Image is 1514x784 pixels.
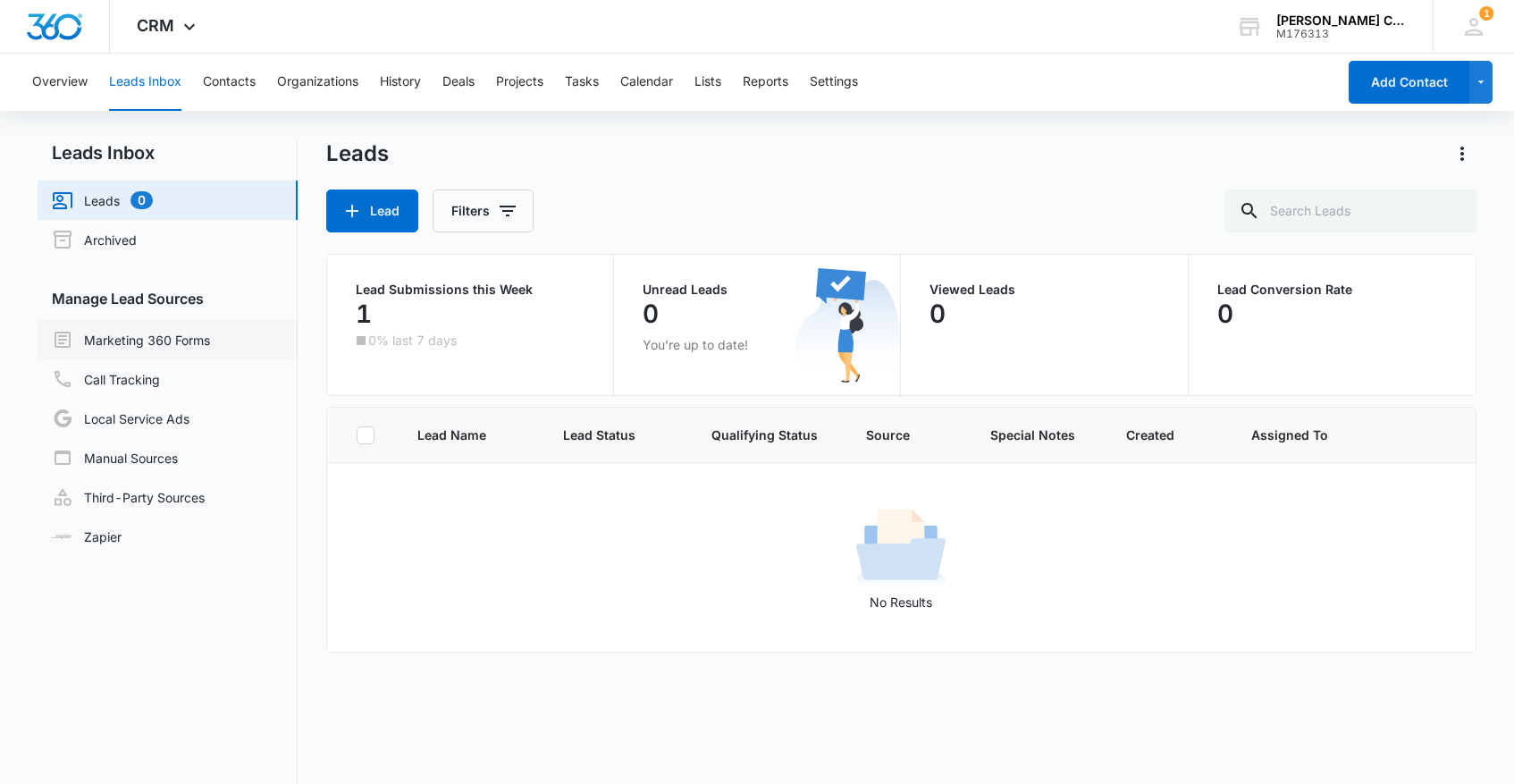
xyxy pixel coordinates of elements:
button: Lists [694,54,721,111]
p: 0 [643,299,659,328]
button: Tasks [565,54,599,111]
button: Add Contact [1349,61,1469,104]
p: Viewed Leads [929,283,1158,296]
p: No Results [328,593,1474,611]
a: Zapier [52,527,122,546]
button: Actions [1448,139,1476,168]
p: Unread Leads [643,283,871,296]
input: Search Leads [1224,190,1476,232]
a: Archived [52,229,137,250]
button: Contacts [203,54,256,111]
button: Reports [743,54,788,111]
p: 0% last 7 days [368,334,457,347]
button: Deals [442,54,475,111]
span: Qualifying Status [711,426,824,444]
span: CRM [137,16,174,35]
p: Lead Submissions this Week [356,283,585,296]
img: No Results [856,503,946,593]
p: Lead Conversion Rate [1217,283,1447,296]
span: Source [866,426,921,444]
h1: Leads [326,140,389,167]
a: Call Tracking [52,368,160,390]
a: Manual Sources [52,447,178,468]
button: Organizations [277,54,358,111]
p: You’re up to date! [643,335,871,354]
button: History [380,54,421,111]
button: Settings [810,54,858,111]
span: Special Notes [990,426,1084,444]
button: Lead [326,190,418,232]
p: 0 [1217,299,1233,328]
h2: Leads Inbox [38,139,298,166]
span: Lead Name [417,426,493,444]
button: Filters [433,190,534,232]
button: Calendar [620,54,673,111]
span: Assigned To [1251,426,1328,444]
button: Leads Inbox [109,54,181,111]
div: account name [1276,13,1407,28]
span: Created [1126,426,1182,444]
p: 0 [929,299,946,328]
div: notifications count [1479,6,1493,21]
a: Third-Party Sources [52,486,205,508]
a: Local Service Ads [52,408,189,429]
button: Overview [32,54,88,111]
p: 1 [356,299,372,328]
span: Lead Status [563,426,643,444]
span: 1 [1479,6,1493,21]
h3: Manage Lead Sources [38,288,298,309]
button: Projects [496,54,543,111]
a: Marketing 360 Forms [52,329,210,350]
a: Leads0 [52,190,153,211]
div: account id [1276,28,1407,40]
